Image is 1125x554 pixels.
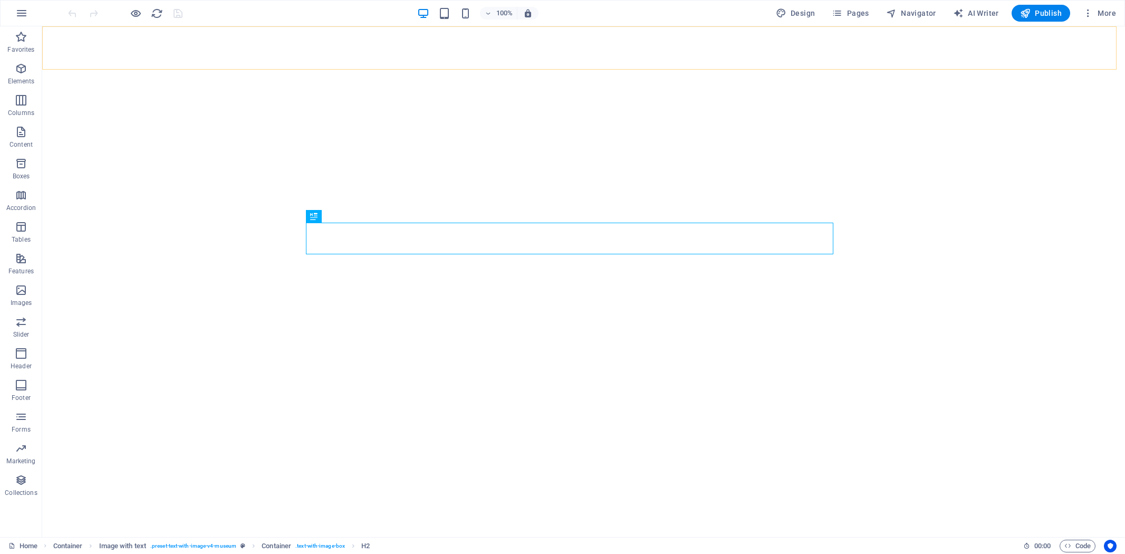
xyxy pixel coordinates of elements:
span: Click to select. Double-click to edit [262,540,291,552]
span: Navigator [886,8,936,18]
span: . text-with-image-box [295,540,345,552]
span: . preset-text-with-image-v4-museum [150,540,236,552]
span: Pages [832,8,869,18]
nav: breadcrumb [53,540,370,552]
h6: 100% [496,7,513,20]
i: Reload page [151,7,163,20]
span: : [1042,542,1043,550]
p: Favorites [7,45,34,54]
p: Columns [8,109,34,117]
h6: Session time [1023,540,1051,552]
p: Marketing [6,457,35,465]
p: Slider [13,330,30,339]
p: Accordion [6,204,36,212]
span: AI Writer [953,8,999,18]
span: 00 00 [1034,540,1051,552]
p: Elements [8,77,35,85]
button: Publish [1012,5,1070,22]
p: Tables [12,235,31,244]
a: Click to cancel selection. Double-click to open Pages [8,540,37,552]
button: Usercentrics [1104,540,1117,552]
button: Navigator [882,5,940,22]
button: Pages [828,5,873,22]
p: Content [9,140,33,149]
p: Boxes [13,172,30,180]
p: Features [8,267,34,275]
button: Design [772,5,820,22]
div: Design (Ctrl+Alt+Y) [772,5,820,22]
p: Images [11,299,32,307]
span: Click to select. Double-click to edit [53,540,83,552]
button: 100% [480,7,517,20]
span: Publish [1020,8,1062,18]
i: On resize automatically adjust zoom level to fit chosen device. [523,8,533,18]
button: More [1079,5,1120,22]
span: Code [1064,540,1091,552]
button: Click here to leave preview mode and continue editing [129,7,142,20]
span: Click to select. Double-click to edit [99,540,146,552]
p: Footer [12,394,31,402]
button: Code [1060,540,1095,552]
span: More [1083,8,1116,18]
p: Header [11,362,32,370]
p: Collections [5,489,37,497]
span: Design [776,8,815,18]
p: Forms [12,425,31,434]
button: AI Writer [949,5,1003,22]
i: This element is a customizable preset [241,543,245,549]
button: reload [150,7,163,20]
span: Click to select. Double-click to edit [361,540,370,552]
